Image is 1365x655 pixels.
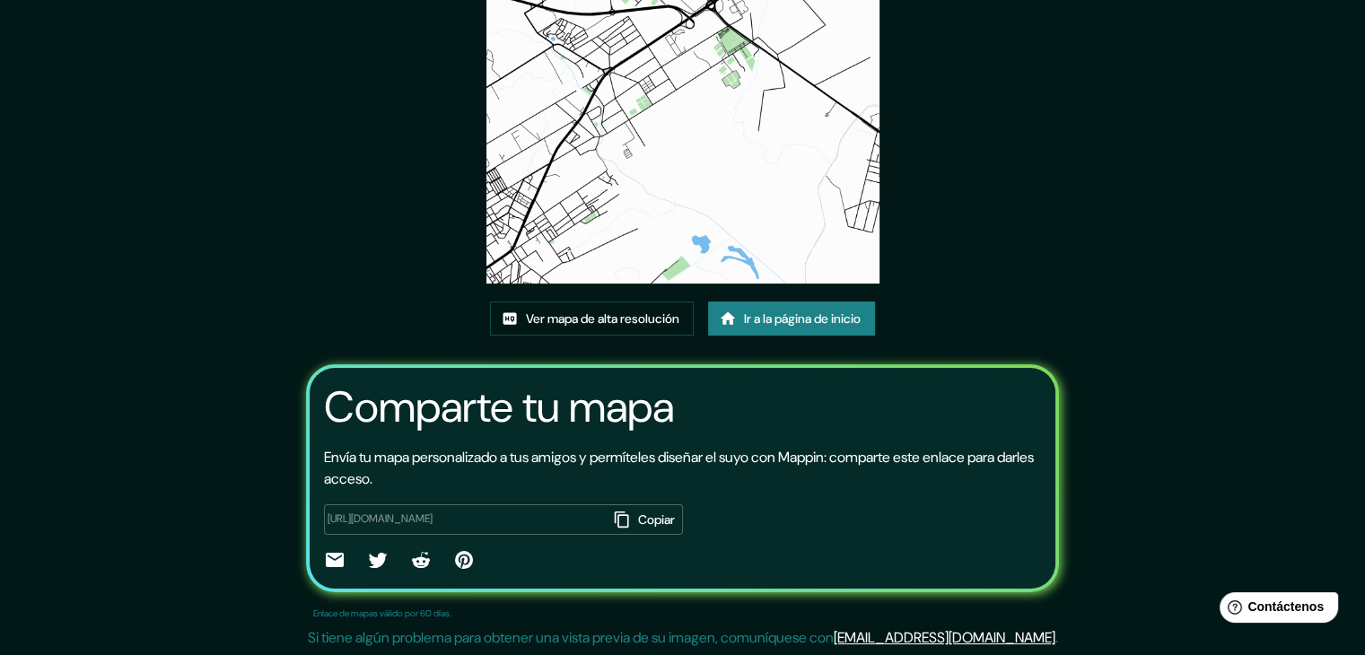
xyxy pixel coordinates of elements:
[1205,585,1345,635] iframe: Lanzador de widgets de ayuda
[744,310,861,327] font: Ir a la página de inicio
[526,310,679,327] font: Ver mapa de alta resolución
[834,628,1055,647] a: [EMAIL_ADDRESS][DOMAIN_NAME]
[708,301,875,336] a: Ir a la página de inicio
[638,511,675,528] font: Copiar
[324,379,674,435] font: Comparte tu mapa
[313,607,451,619] font: Enlace de mapas válido por 60 días.
[324,448,1034,488] font: Envía tu mapa personalizado a tus amigos y permíteles diseñar el suyo con Mappin: comparte este e...
[1055,628,1058,647] font: .
[308,628,834,647] font: Si tiene algún problema para obtener una vista previa de su imagen, comuníquese con
[608,504,683,535] button: Copiar
[490,301,694,336] a: Ver mapa de alta resolución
